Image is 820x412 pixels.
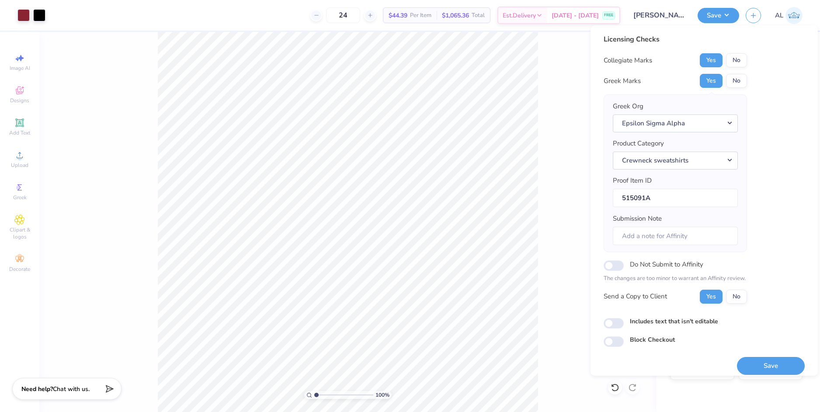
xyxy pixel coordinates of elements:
[775,10,783,21] span: AL
[326,7,360,23] input: – –
[700,290,723,304] button: Yes
[604,12,613,18] span: FREE
[21,385,53,393] strong: Need help?
[10,65,30,72] span: Image AI
[389,11,407,20] span: $44.39
[503,11,536,20] span: Est. Delivery
[630,335,675,344] label: Block Checkout
[13,194,27,201] span: Greek
[775,7,803,24] a: AL
[726,290,747,304] button: No
[726,53,747,67] button: No
[442,11,469,20] span: $1,065.36
[613,214,662,224] label: Submission Note
[613,176,652,186] label: Proof Item ID
[9,129,30,136] span: Add Text
[4,226,35,240] span: Clipart & logos
[410,11,431,20] span: Per Item
[630,259,703,270] label: Do Not Submit to Affinity
[700,74,723,88] button: Yes
[9,266,30,273] span: Decorate
[604,76,641,86] div: Greek Marks
[737,357,805,375] button: Save
[604,291,667,301] div: Send a Copy to Client
[10,97,29,104] span: Designs
[627,7,691,24] input: Untitled Design
[604,274,747,283] p: The changes are too minor to warrant an Affinity review.
[552,11,599,20] span: [DATE] - [DATE]
[698,8,739,23] button: Save
[613,114,738,132] button: Epsilon Sigma Alpha
[613,101,643,111] label: Greek Org
[630,317,718,326] label: Includes text that isn't editable
[472,11,485,20] span: Total
[613,152,738,170] button: Crewneck sweatshirts
[604,34,747,45] div: Licensing Checks
[53,385,90,393] span: Chat with us.
[11,162,28,169] span: Upload
[375,391,389,399] span: 100 %
[613,227,738,246] input: Add a note for Affinity
[613,138,664,149] label: Product Category
[604,55,652,66] div: Collegiate Marks
[700,53,723,67] button: Yes
[785,7,803,24] img: Alyzza Lydia Mae Sobrino
[726,74,747,88] button: No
